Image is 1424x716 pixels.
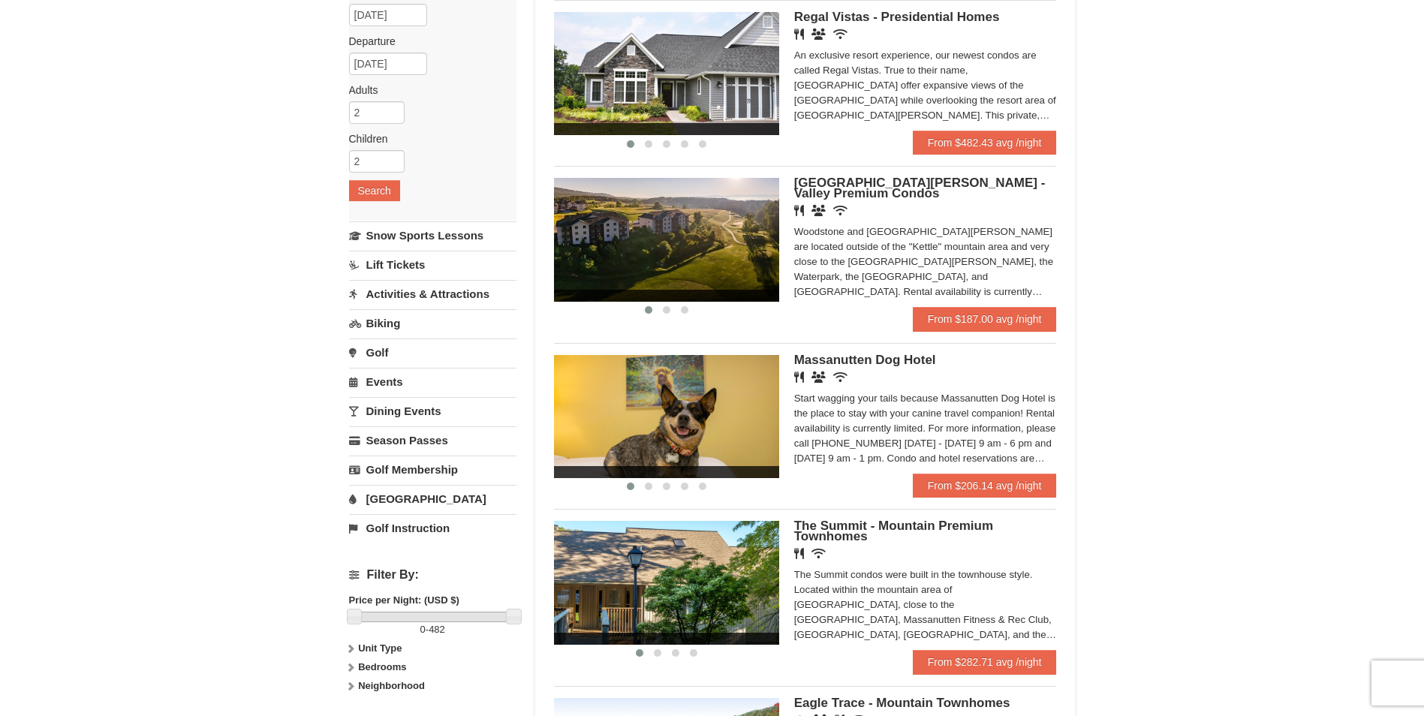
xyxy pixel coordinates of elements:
[913,131,1057,155] a: From $482.43 avg /night
[794,696,1010,710] span: Eagle Trace - Mountain Townhomes
[429,624,445,635] span: 482
[811,29,826,40] i: Banquet Facilities
[794,224,1057,299] div: Woodstone and [GEOGRAPHIC_DATA][PERSON_NAME] are located outside of the "Kettle" mountain area an...
[794,548,804,559] i: Restaurant
[349,594,459,606] strong: Price per Night: (USD $)
[794,519,993,543] span: The Summit - Mountain Premium Townhomes
[349,622,516,637] label: -
[358,661,406,672] strong: Bedrooms
[794,372,804,383] i: Restaurant
[811,548,826,559] i: Wireless Internet (free)
[833,205,847,216] i: Wireless Internet (free)
[913,307,1057,331] a: From $187.00 avg /night
[349,131,505,146] label: Children
[358,680,425,691] strong: Neighborhood
[349,456,516,483] a: Golf Membership
[794,205,804,216] i: Restaurant
[833,372,847,383] i: Wireless Internet (free)
[833,29,847,40] i: Wireless Internet (free)
[349,368,516,396] a: Events
[913,474,1057,498] a: From $206.14 avg /night
[349,568,516,582] h4: Filter By:
[349,280,516,308] a: Activities & Attractions
[794,29,804,40] i: Restaurant
[794,391,1057,466] div: Start wagging your tails because Massanutten Dog Hotel is the place to stay with your canine trav...
[349,309,516,337] a: Biking
[794,176,1046,200] span: [GEOGRAPHIC_DATA][PERSON_NAME] - Valley Premium Condos
[349,34,505,49] label: Departure
[349,397,516,425] a: Dining Events
[349,338,516,366] a: Golf
[349,83,505,98] label: Adults
[349,180,400,201] button: Search
[349,485,516,513] a: [GEOGRAPHIC_DATA]
[794,353,936,367] span: Massanutten Dog Hotel
[794,567,1057,642] div: The Summit condos were built in the townhouse style. Located within the mountain area of [GEOGRAP...
[358,642,402,654] strong: Unit Type
[349,221,516,249] a: Snow Sports Lessons
[794,10,1000,24] span: Regal Vistas - Presidential Homes
[811,372,826,383] i: Banquet Facilities
[811,205,826,216] i: Banquet Facilities
[349,426,516,454] a: Season Passes
[420,624,426,635] span: 0
[349,514,516,542] a: Golf Instruction
[349,251,516,278] a: Lift Tickets
[913,650,1057,674] a: From $282.71 avg /night
[794,48,1057,123] div: An exclusive resort experience, our newest condos are called Regal Vistas. True to their name, [G...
